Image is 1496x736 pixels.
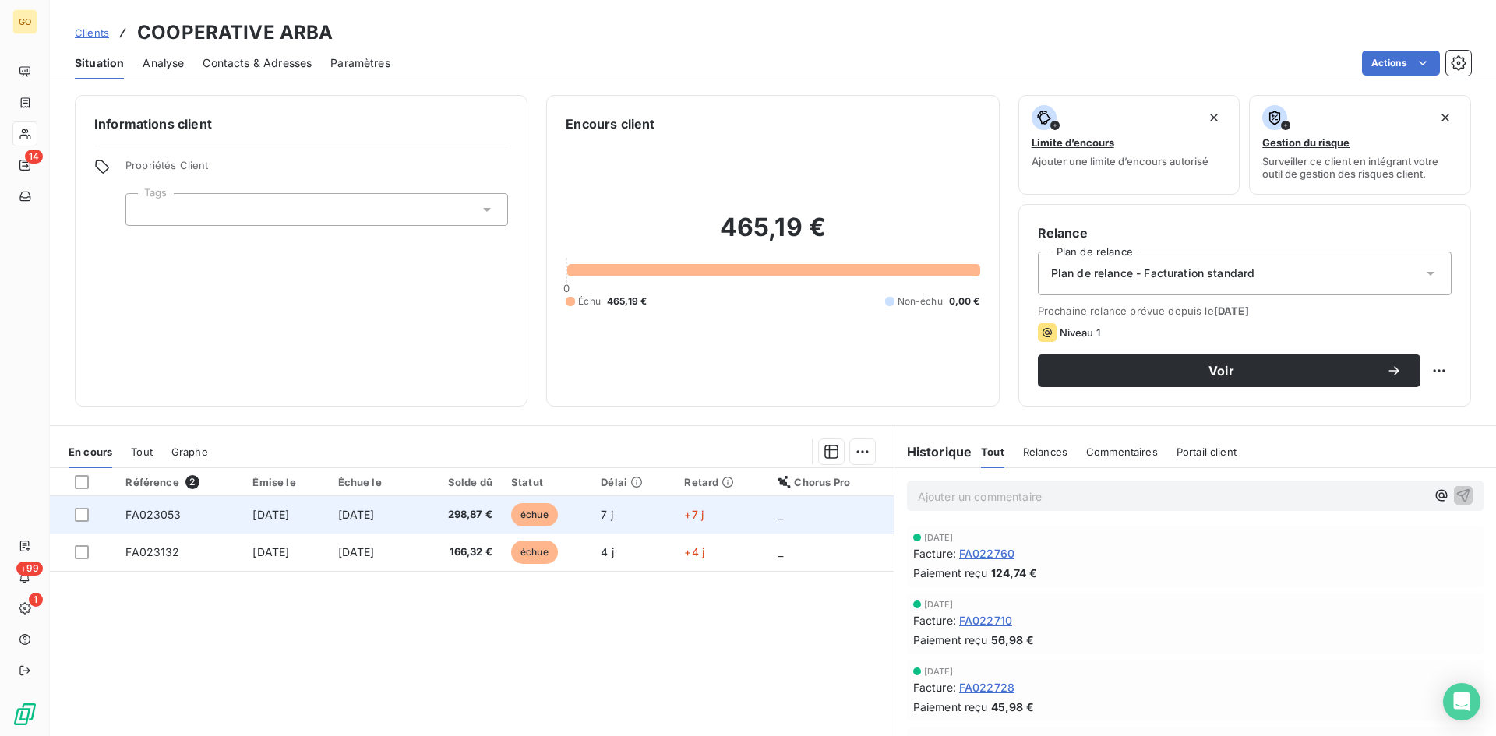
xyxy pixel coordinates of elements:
[338,476,405,488] div: Échue le
[75,25,109,40] a: Clients
[1038,305,1452,317] span: Prochaine relance prévue depuis le
[511,541,558,564] span: échue
[607,294,647,308] span: 465,19 €
[894,442,972,461] h6: Historique
[143,55,184,71] span: Analyse
[778,508,783,521] span: _
[29,593,43,607] span: 1
[1262,136,1350,149] span: Gestion du risque
[898,294,943,308] span: Non-échu
[94,114,508,133] h6: Informations client
[959,612,1012,629] span: FA022710
[913,565,988,581] span: Paiement reçu
[338,508,375,521] span: [DATE]
[125,159,508,181] span: Propriétés Client
[1177,445,1237,458] span: Portail client
[1214,305,1249,317] span: [DATE]
[252,476,319,488] div: Émise le
[991,565,1037,581] span: 124,74 €
[338,545,375,558] span: [DATE]
[1249,95,1471,195] button: Gestion du risqueSurveiller ce client en intégrant votre outil de gestion des risques client.
[959,545,1014,562] span: FA022760
[125,508,181,521] span: FA023053
[913,612,956,629] span: Facture :
[913,679,956,696] span: Facture :
[949,294,980,308] span: 0,00 €
[566,114,654,133] h6: Encours client
[125,545,179,558] span: FA023132
[139,202,151,217] input: Ajouter une valeur
[1032,136,1114,149] span: Limite d’encours
[185,475,199,489] span: 2
[1057,364,1386,377] span: Voir
[131,445,153,458] span: Tout
[511,476,582,488] div: Statut
[1262,155,1458,180] span: Surveiller ce client en intégrant votre outil de gestion des risques client.
[1023,445,1067,458] span: Relances
[981,445,1004,458] span: Tout
[959,679,1014,696] span: FA022728
[424,476,492,488] div: Solde dû
[1060,326,1100,339] span: Niveau 1
[75,26,109,39] span: Clients
[566,212,979,259] h2: 465,19 €
[75,55,124,71] span: Situation
[778,545,783,558] span: _
[601,476,665,488] div: Délai
[913,699,988,715] span: Paiement reçu
[913,632,988,648] span: Paiement reçu
[1051,266,1255,281] span: Plan de relance - Facturation standard
[69,445,112,458] span: En cours
[424,507,492,523] span: 298,87 €
[16,562,43,576] span: +99
[137,19,333,47] h3: COOPERATIVE ARBA
[1032,155,1208,167] span: Ajouter une limite d’encours autorisé
[924,533,954,542] span: [DATE]
[563,282,570,294] span: 0
[578,294,601,308] span: Échu
[684,545,704,558] span: +4 j
[684,476,760,488] div: Retard
[330,55,390,71] span: Paramètres
[203,55,312,71] span: Contacts & Adresses
[778,476,884,488] div: Chorus Pro
[601,508,612,521] span: 7 j
[684,508,704,521] span: +7 j
[12,9,37,34] div: GO
[252,508,289,521] span: [DATE]
[171,445,208,458] span: Graphe
[25,150,43,164] span: 14
[12,702,37,727] img: Logo LeanPay
[924,667,954,676] span: [DATE]
[924,600,954,609] span: [DATE]
[1443,683,1480,720] div: Open Intercom Messenger
[125,475,234,489] div: Référence
[1038,224,1452,242] h6: Relance
[601,545,613,558] span: 4 j
[424,544,492,560] span: 166,32 €
[511,503,558,526] span: échue
[991,699,1034,715] span: 45,98 €
[1038,354,1420,387] button: Voir
[1362,51,1440,76] button: Actions
[913,545,956,562] span: Facture :
[1086,445,1158,458] span: Commentaires
[252,545,289,558] span: [DATE]
[991,632,1034,648] span: 56,98 €
[1018,95,1240,195] button: Limite d’encoursAjouter une limite d’encours autorisé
